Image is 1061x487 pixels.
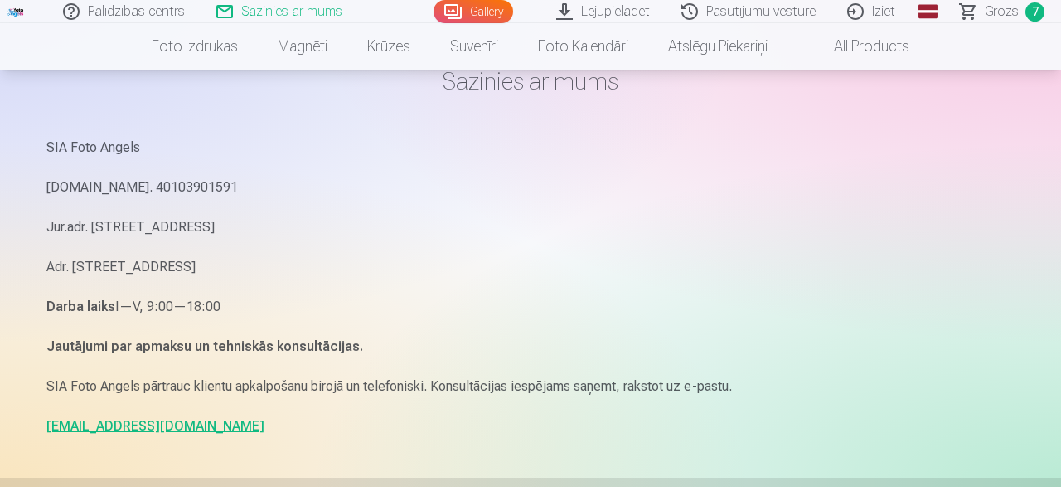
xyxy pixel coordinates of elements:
p: I—V, 9:00—18:00 [46,295,1015,319]
a: All products [787,23,929,70]
h1: Sazinies ar mums [46,66,1015,96]
a: Atslēgu piekariņi [648,23,787,70]
a: Foto kalendāri [518,23,648,70]
a: Foto izdrukas [132,23,258,70]
strong: Darba laiks [46,299,115,314]
img: /fa1 [7,7,25,17]
p: SIA Foto Angels pārtrauc klientu apkalpošanu birojā un telefoniski. Konsultācijas iespējams saņem... [46,375,1015,398]
a: [EMAIL_ADDRESS][DOMAIN_NAME] [46,418,264,434]
p: SIA Foto Angels [46,136,1015,159]
strong: Jautājumi par apmaksu un tehniskās konsultācijas. [46,338,363,354]
span: Grozs [985,2,1019,22]
a: Magnēti [258,23,347,70]
a: Krūzes [347,23,430,70]
a: Suvenīri [430,23,518,70]
p: Jur.adr. [STREET_ADDRESS] [46,216,1015,239]
p: [DOMAIN_NAME]. 40103901591 [46,176,1015,199]
p: Adr. [STREET_ADDRESS] [46,256,1015,279]
span: 7 [1025,2,1044,22]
